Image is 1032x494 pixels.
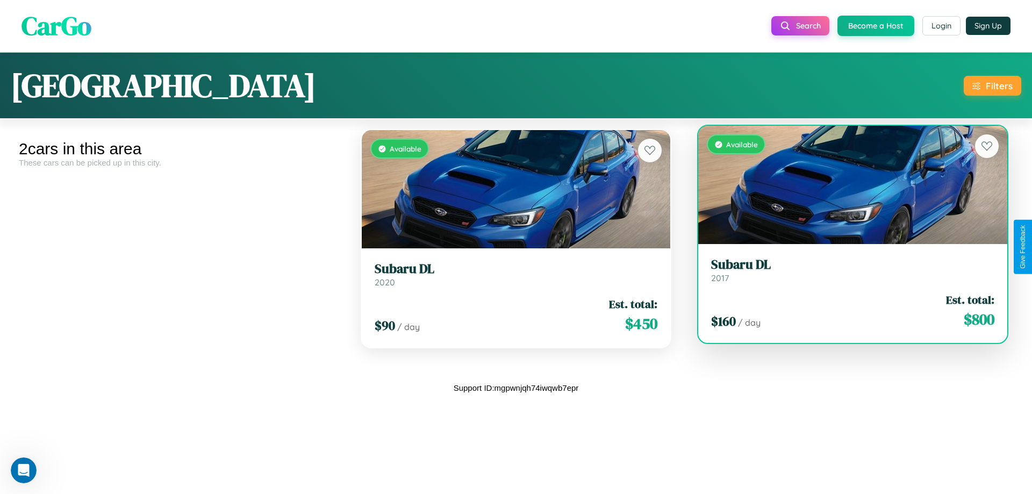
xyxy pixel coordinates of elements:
span: $ 160 [711,312,736,330]
span: 2017 [711,273,729,283]
span: $ 450 [625,313,657,334]
div: Give Feedback [1019,225,1027,269]
span: $ 800 [964,309,994,330]
p: Support ID: mgpwnjqh74iwqwb7epr [454,381,579,395]
h1: [GEOGRAPHIC_DATA] [11,63,316,108]
button: Filters [964,76,1021,96]
a: Subaru DL2017 [711,257,994,283]
h3: Subaru DL [375,261,658,277]
button: Sign Up [966,17,1010,35]
button: Become a Host [837,16,914,36]
span: Est. total: [609,296,657,312]
div: These cars can be picked up in this city. [19,158,340,167]
h3: Subaru DL [711,257,994,273]
span: Search [796,21,821,31]
span: / day [397,321,420,332]
div: Filters [986,80,1013,91]
button: Login [922,16,961,35]
span: CarGo [21,8,91,44]
span: $ 90 [375,317,395,334]
div: 2 cars in this area [19,140,340,158]
span: Available [390,144,421,153]
span: Est. total: [946,292,994,307]
a: Subaru DL2020 [375,261,658,288]
button: Search [771,16,829,35]
span: 2020 [375,277,395,288]
span: Available [726,140,758,149]
span: / day [738,317,761,328]
iframe: Intercom live chat [11,457,37,483]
